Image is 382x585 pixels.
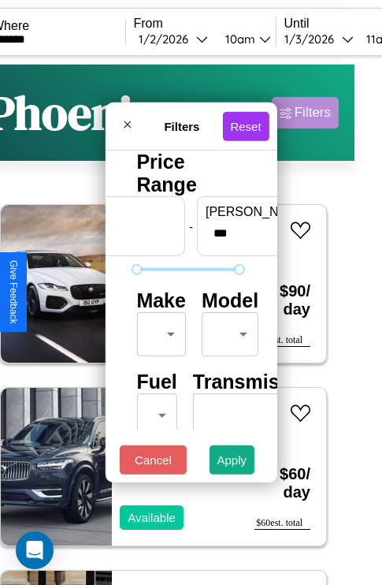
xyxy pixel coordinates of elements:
[134,17,276,31] label: From
[139,32,196,47] div: 1 / 2 / 2026
[136,289,186,312] h4: Make
[193,371,320,393] h4: Transmission
[217,32,259,47] div: 10am
[272,97,339,129] button: Filters
[136,371,176,393] h4: Fuel
[128,507,176,528] p: Available
[284,32,342,47] div: 1 / 3 / 2026
[254,449,310,517] h3: $ 60 / day
[120,445,187,475] button: Cancel
[254,517,310,530] div: $ 60 est. total
[43,205,176,219] label: min price
[254,334,310,347] div: $ 90 est. total
[295,105,331,121] div: Filters
[202,289,258,312] h4: Model
[189,215,193,237] p: -
[222,111,269,140] button: Reset
[210,445,255,475] button: Apply
[254,266,310,334] h3: $ 90 / day
[206,205,339,219] label: [PERSON_NAME]
[136,151,245,196] h4: Price Range
[8,260,19,324] div: Give Feedback
[141,119,222,132] h4: Filters
[16,531,54,569] div: Open Intercom Messenger
[213,31,276,47] button: 10am
[134,31,213,47] button: 1/2/2026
